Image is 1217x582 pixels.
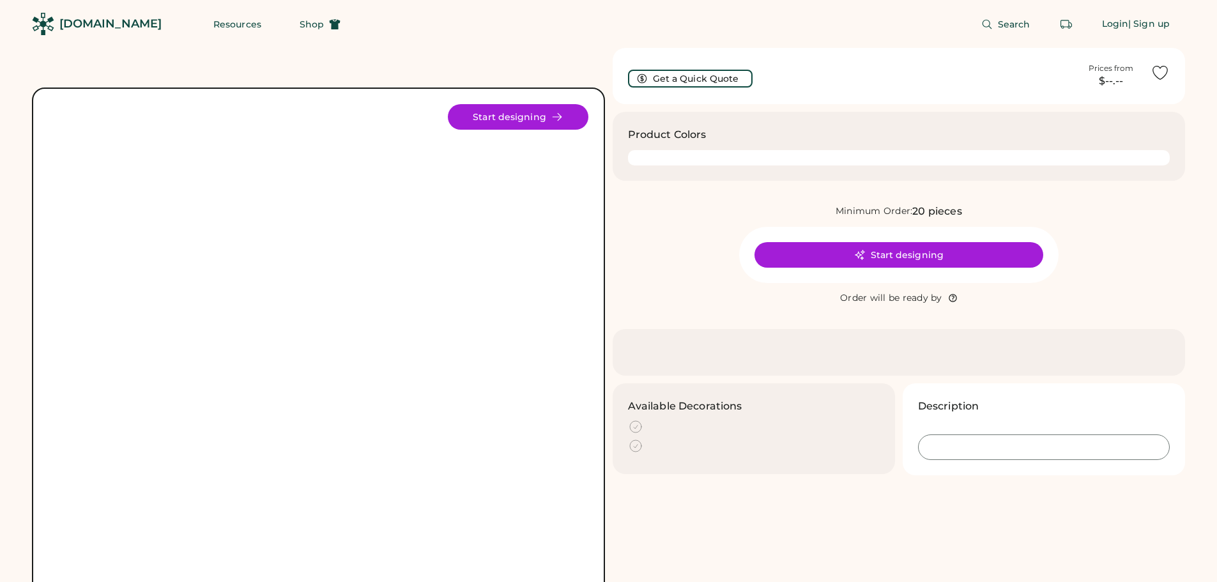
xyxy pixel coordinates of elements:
div: FREE SHIPPING [604,56,714,73]
div: [DOMAIN_NAME] [59,16,162,32]
div: Minimum Order: [836,205,913,218]
div: Order will be ready by [840,292,942,305]
button: Start designing [754,242,1043,268]
div: | Sign up [1128,18,1170,31]
button: Get a Quick Quote [628,70,753,88]
img: Rendered Logo - Screens [32,13,54,35]
div: Login [1102,18,1129,31]
div: Prices from [1089,63,1133,73]
button: Resources [198,11,277,37]
button: Search [966,11,1046,37]
h3: Product Colors [628,127,707,142]
button: Shop [284,11,356,37]
div: 20 pieces [912,204,961,219]
h3: Available Decorations [628,399,742,414]
button: Retrieve an order [1053,11,1079,37]
div: $--.-- [1079,73,1143,89]
span: Shop [300,20,324,29]
button: Start designing [448,104,588,130]
h3: Description [918,399,979,414]
span: Search [998,20,1030,29]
